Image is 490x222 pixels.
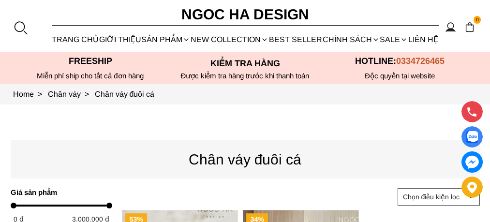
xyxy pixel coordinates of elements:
h4: Giá sản phẩm [11,188,107,196]
span: 0 [474,16,481,24]
img: img-CART-ICON-ksit0nf1 [464,22,475,32]
span: > [34,90,46,98]
p: Được kiểm tra hàng trước khi thanh toán [168,72,323,80]
a: LIÊN HỆ [408,27,439,52]
div: SẢN PHẨM [141,27,191,52]
a: Link to Chân váy [48,90,95,98]
a: BEST SELLER [269,27,323,52]
a: Link to Chân váy đuôi cá [95,90,155,98]
a: TRANG CHỦ [52,27,99,52]
a: GIỚI THIỆU [99,27,141,52]
a: Ngoc Ha Design [148,3,342,26]
a: SALE [380,27,408,52]
font: Kiểm tra hàng [210,59,280,68]
span: 0334726465 [396,56,445,66]
p: Freeship [13,56,168,66]
p: Chân váy đuôi cá [11,148,480,171]
div: Chính sách [322,27,380,52]
a: Link to Home [13,90,48,98]
img: Display image [466,131,478,143]
a: Display image [461,126,483,148]
a: NEW COLLECTION [191,27,269,52]
h6: Độc quyền tại website [323,72,477,80]
span: > [81,90,93,98]
a: messenger [461,151,483,173]
p: Hotline: [323,56,477,66]
div: Miễn phí ship cho tất cả đơn hàng [13,72,168,80]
